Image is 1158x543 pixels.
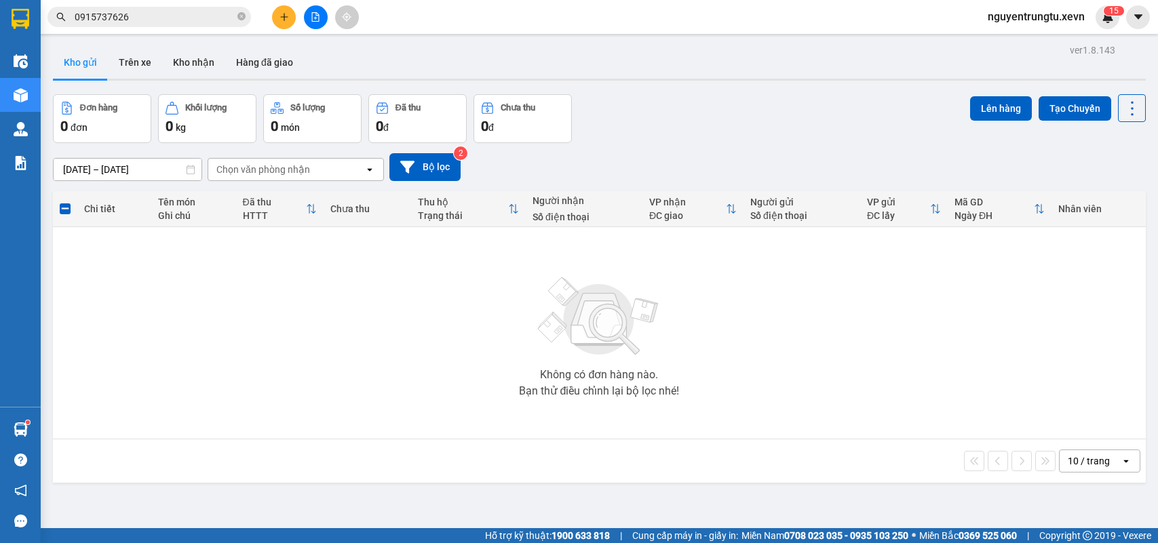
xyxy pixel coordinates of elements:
[12,9,29,29] img: logo-vxr
[750,210,853,221] div: Số điện thoại
[243,197,306,207] div: Đã thu
[1058,203,1139,214] div: Nhân viên
[620,528,622,543] span: |
[56,12,66,22] span: search
[237,12,246,20] span: close-circle
[970,96,1032,121] button: Lên hàng
[158,197,229,207] div: Tên món
[281,122,300,133] span: món
[1126,5,1150,29] button: caret-down
[411,191,526,227] th: Toggle SortBy
[519,386,679,397] div: Bạn thử điều chỉnh lại bộ lọc nhé!
[860,191,948,227] th: Toggle SortBy
[75,9,235,24] input: Tìm tên, số ĐT hoặc mã đơn
[1083,531,1092,540] span: copyright
[368,94,467,143] button: Đã thu0đ
[14,122,28,136] img: warehouse-icon
[750,197,853,207] div: Người gửi
[959,530,1017,541] strong: 0369 525 060
[383,122,389,133] span: đ
[485,528,610,543] span: Hỗ trợ kỹ thuật:
[912,533,916,538] span: ⚪️
[1070,43,1115,58] div: ver 1.8.143
[741,528,908,543] span: Miền Nam
[1039,96,1111,121] button: Tạo Chuyến
[272,5,296,29] button: plus
[330,203,404,214] div: Chưa thu
[649,197,726,207] div: VP nhận
[185,103,227,113] div: Khối lượng
[1121,456,1132,466] svg: open
[162,46,225,79] button: Kho nhận
[481,118,488,134] span: 0
[954,210,1034,221] div: Ngày ĐH
[867,197,930,207] div: VP gửi
[948,191,1051,227] th: Toggle SortBy
[867,210,930,221] div: ĐC lấy
[389,153,461,181] button: Bộ lọc
[236,191,324,227] th: Toggle SortBy
[166,118,173,134] span: 0
[14,484,27,497] span: notification
[53,94,151,143] button: Đơn hàng0đơn
[237,11,246,24] span: close-circle
[14,54,28,68] img: warehouse-icon
[243,210,306,221] div: HTTT
[80,103,117,113] div: Đơn hàng
[642,191,744,227] th: Toggle SortBy
[1068,454,1110,468] div: 10 / trang
[14,454,27,466] span: question-circle
[488,122,494,133] span: đ
[216,163,310,176] div: Chọn văn phòng nhận
[977,8,1096,25] span: nguyentrungtu.xevn
[395,103,421,113] div: Đã thu
[60,118,68,134] span: 0
[784,530,908,541] strong: 0708 023 035 - 0935 103 250
[531,269,667,364] img: svg+xml;base64,PHN2ZyBjbGFzcz0ibGlzdC1wbHVnX19zdmciIHhtbG5zPSJodHRwOi8vd3d3LnczLm9yZy8yMDAwL3N2Zy...
[271,118,278,134] span: 0
[632,528,738,543] span: Cung cấp máy in - giấy in:
[954,197,1034,207] div: Mã GD
[53,46,108,79] button: Kho gửi
[533,195,636,206] div: Người nhận
[1102,11,1114,23] img: icon-new-feature
[14,515,27,527] span: message
[342,12,351,22] span: aim
[290,103,325,113] div: Số lượng
[552,530,610,541] strong: 1900 633 818
[1104,6,1124,16] sup: 15
[176,122,186,133] span: kg
[108,46,162,79] button: Trên xe
[84,203,144,214] div: Chi tiết
[26,420,30,424] sup: 1
[1027,528,1029,543] span: |
[14,88,28,102] img: warehouse-icon
[364,164,375,175] svg: open
[474,94,572,143] button: Chưa thu0đ
[158,210,229,221] div: Ghi chú
[263,94,362,143] button: Số lượng0món
[335,5,359,29] button: aim
[454,146,467,160] sup: 2
[279,12,289,22] span: plus
[418,197,508,207] div: Thu hộ
[1114,6,1119,16] span: 5
[54,159,201,180] input: Select a date range.
[14,156,28,170] img: solution-icon
[649,210,726,221] div: ĐC giao
[533,212,636,222] div: Số điện thoại
[14,422,28,437] img: warehouse-icon
[71,122,88,133] span: đơn
[540,369,658,380] div: Không có đơn hàng nào.
[1109,6,1114,16] span: 1
[376,118,383,134] span: 0
[311,12,320,22] span: file-add
[1132,11,1144,23] span: caret-down
[225,46,304,79] button: Hàng đã giao
[501,103,535,113] div: Chưa thu
[919,528,1017,543] span: Miền Bắc
[304,5,328,29] button: file-add
[418,210,508,221] div: Trạng thái
[158,94,256,143] button: Khối lượng0kg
